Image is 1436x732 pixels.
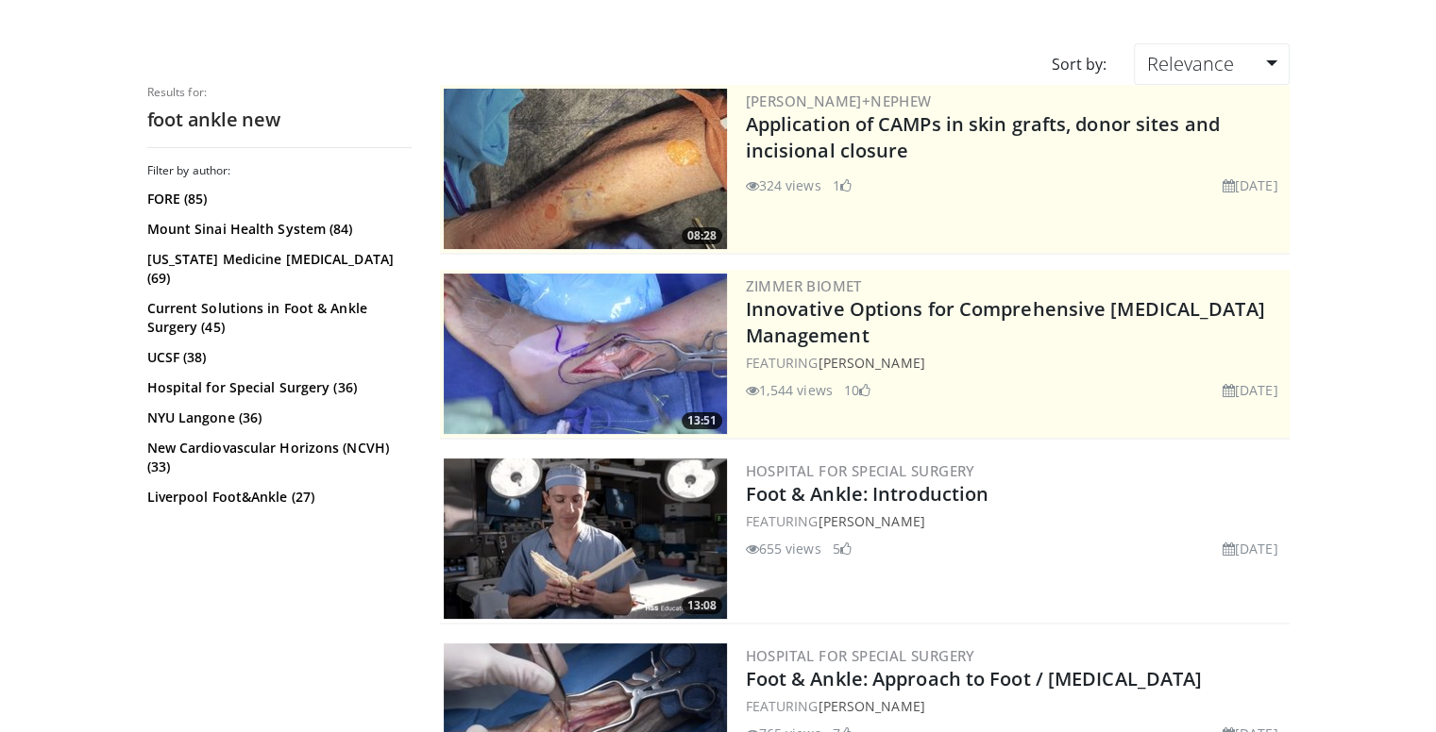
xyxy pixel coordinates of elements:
[746,380,833,400] li: 1,544 views
[746,461,975,480] a: Hospital for Special Surgery
[147,378,407,397] a: Hospital for Special Surgery (36)
[147,220,407,239] a: Mount Sinai Health System (84)
[444,458,727,619] img: 2597ccaf-fde4-49a9-830d-d58ed2aea21f.300x170_q85_crop-smart_upscale.jpg
[1223,380,1278,400] li: [DATE]
[444,274,727,434] img: ce164293-0bd9-447d-b578-fc653e6584c8.300x170_q85_crop-smart_upscale.jpg
[1037,43,1120,85] div: Sort by:
[746,175,821,195] li: 324 views
[746,511,1286,531] div: FEATURING
[444,89,727,249] a: 08:28
[682,597,722,614] span: 13:08
[147,163,412,178] h3: Filter by author:
[147,348,407,367] a: UCSF (38)
[147,488,407,507] a: Liverpool Foot&Ankle (27)
[746,296,1265,348] a: Innovative Options for Comprehensive [MEDICAL_DATA] Management
[147,439,407,476] a: New Cardiovascular Horizons (NCVH) (33)
[1146,51,1233,76] span: Relevance
[1223,175,1278,195] li: [DATE]
[746,539,821,558] li: 655 views
[682,227,722,244] span: 08:28
[147,85,412,100] p: Results for:
[818,697,924,715] a: [PERSON_NAME]
[147,108,412,132] h2: foot ankle new
[746,276,862,295] a: Zimmer Biomet
[147,190,407,208] a: FORE (85)
[818,512,924,530] a: [PERSON_NAME]
[444,89,727,249] img: bb9168ea-238b-43e8-a026-433e9a802a61.300x170_q85_crop-smart_upscale.jpg
[444,458,727,619] a: 13:08
[147,250,407,288] a: [US_STATE] Medicine [MEDICAL_DATA] (69)
[1134,43,1289,85] a: Relevance
[746,666,1203,691] a: Foot & Ankle: Approach to Foot / [MEDICAL_DATA]
[746,481,989,507] a: Foot & Ankle: Introduction
[746,353,1286,373] div: FEATURING
[844,380,870,400] li: 10
[818,354,924,372] a: [PERSON_NAME]
[833,539,852,558] li: 5
[444,274,727,434] a: 13:51
[147,299,407,337] a: Current Solutions in Foot & Ankle Surgery (45)
[746,91,932,110] a: [PERSON_NAME]+Nephew
[746,696,1286,716] div: FEATURING
[746,646,975,665] a: Hospital for Special Surgery
[147,408,407,427] a: NYU Langone (36)
[746,111,1220,163] a: Application of CAMPs in skin grafts, donor sites and incisional closure
[682,412,722,429] span: 13:51
[1223,539,1278,558] li: [DATE]
[833,175,852,195] li: 1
